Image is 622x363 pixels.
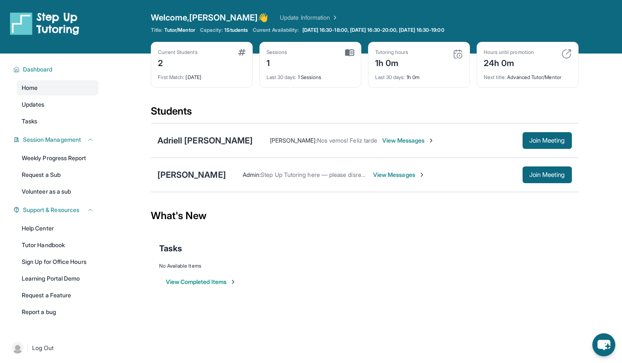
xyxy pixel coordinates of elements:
[267,74,297,80] span: Last 30 days :
[158,49,198,56] div: Current Students
[17,167,99,182] a: Request a Sub
[17,114,99,129] a: Tasks
[17,288,99,303] a: Request a Feature
[484,49,534,56] div: Hours until promotion
[523,132,572,149] button: Join Meeting
[419,171,425,178] img: Chevron-Right
[17,254,99,269] a: Sign Up for Office Hours
[159,263,570,269] div: No Available Items
[561,49,571,59] img: card
[158,74,185,80] span: First Match :
[484,69,571,81] div: Advanced Tutor/Mentor
[12,342,23,354] img: user-img
[151,27,162,33] span: Title:
[382,136,434,145] span: View Messages
[453,49,463,59] img: card
[270,137,317,144] span: [PERSON_NAME] :
[428,137,434,144] img: Chevron-Right
[22,100,45,109] span: Updates
[17,151,99,166] a: Weekly Progress Report
[280,13,338,22] a: Update Information
[345,49,354,56] img: card
[529,172,565,177] span: Join Meeting
[20,135,94,144] button: Session Management
[23,65,53,74] span: Dashboard
[375,56,409,69] div: 1h 0m
[22,117,37,125] span: Tasks
[20,65,94,74] button: Dashboard
[159,243,182,254] span: Tasks
[27,343,29,353] span: |
[17,304,99,320] a: Report a bug
[267,56,287,69] div: 1
[20,206,94,214] button: Support & Resources
[302,27,444,33] span: [DATE] 16:30-18:00, [DATE] 16:30-20:00, [DATE] 16:30-19:00
[164,27,195,33] span: Tutor/Mentor
[17,221,99,236] a: Help Center
[484,56,534,69] div: 24h 0m
[267,69,354,81] div: 1 Sessions
[17,97,99,112] a: Updates
[200,27,223,33] span: Capacity:
[157,169,226,181] div: [PERSON_NAME]
[243,171,261,178] span: Admin :
[373,171,425,179] span: View Messages
[158,69,246,81] div: [DATE]
[529,138,565,143] span: Join Meeting
[8,339,99,357] a: |Log Out
[17,238,99,253] a: Tutor Handbook
[17,80,99,95] a: Home
[151,105,579,123] div: Students
[375,69,463,81] div: 1h 0m
[484,74,506,80] span: Next title :
[592,333,615,356] button: chat-button
[157,135,253,146] div: Adriell [PERSON_NAME]
[238,49,246,56] img: card
[22,84,38,92] span: Home
[166,278,236,286] button: View Completed Items
[17,271,99,286] a: Learning Portal Demo
[523,166,572,183] button: Join Meeting
[10,12,79,35] img: logo
[158,56,198,69] div: 2
[330,13,338,22] img: Chevron Right
[317,137,378,144] span: Nos vemos! Feliz tarde
[23,135,81,144] span: Session Management
[375,74,405,80] span: Last 30 days :
[267,49,287,56] div: Sessions
[375,49,409,56] div: Tutoring hours
[253,27,299,33] span: Current Availability:
[301,27,446,33] a: [DATE] 16:30-18:00, [DATE] 16:30-20:00, [DATE] 16:30-19:00
[224,27,248,33] span: 1 Students
[151,12,269,23] span: Welcome, [PERSON_NAME] 👋
[32,344,54,352] span: Log Out
[151,197,579,234] div: What's New
[23,206,79,214] span: Support & Resources
[17,184,99,199] a: Volunteer as a sub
